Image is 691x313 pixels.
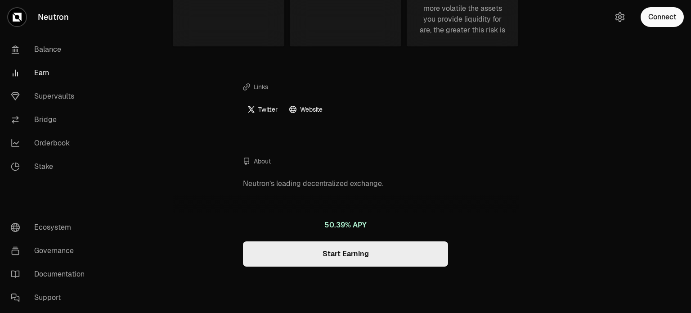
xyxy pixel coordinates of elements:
[243,213,448,238] div: 50.39% APY
[243,173,448,195] div: Neutron’s leading decentralized exchange.
[243,241,448,267] a: Start Earning
[4,85,97,108] a: Supervaults
[641,7,684,27] button: Connect
[4,286,97,309] a: Support
[4,132,97,155] a: Orderbook
[243,102,281,117] a: Twitter
[4,155,97,178] a: Stake
[4,239,97,263] a: Governance
[4,216,97,239] a: Ecosystem
[4,263,97,286] a: Documentation
[243,75,448,99] div: Links
[285,102,326,117] a: Website
[4,38,97,61] a: Balance
[4,108,97,132] a: Bridge
[4,61,97,85] a: Earn
[243,150,448,173] div: About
